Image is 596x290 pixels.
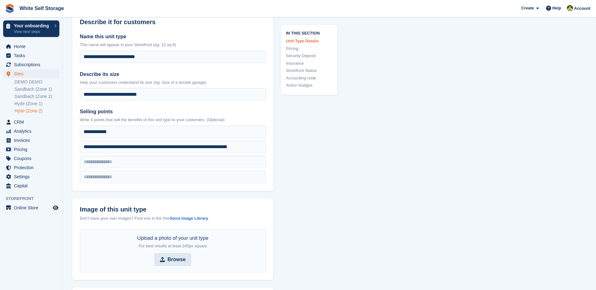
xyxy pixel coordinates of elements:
[137,234,209,250] div: Upload a photo of your unit type
[14,29,51,35] p: View next steps
[14,60,52,69] span: Subscriptions
[286,67,332,74] a: Storefront Status
[14,108,59,114] a: Hyde (Zone 2)
[3,172,59,181] a: menu
[3,181,59,190] a: menu
[167,256,186,263] strong: Browse
[14,42,52,51] span: Home
[14,69,52,78] span: Sites
[3,145,59,154] a: menu
[286,30,332,35] span: In this section
[286,75,332,81] a: Accounting code
[52,204,59,212] a: Preview store
[170,216,208,221] a: Stora Image Library
[3,60,59,69] a: menu
[6,196,63,202] span: Storefront
[80,42,266,48] p: This name will appear in your Storefront (eg: 12 sq ft)
[286,38,332,44] a: Unit Type Details
[80,215,266,222] div: Don't have your own images? Find one in the free .
[3,42,59,51] a: menu
[14,136,52,145] span: Invoices
[14,181,52,190] span: Capital
[155,253,191,266] input: Browse
[14,127,52,136] span: Analytics
[14,172,52,181] span: Settings
[80,206,266,213] label: Image of this unit type
[3,127,59,136] a: menu
[3,20,59,37] a: Your onboarding View next steps
[17,3,66,13] a: White Self Storage
[286,45,332,51] a: Pricing
[3,136,59,145] a: menu
[14,94,59,99] a: Sandbach (Zone 2)
[3,51,59,60] a: menu
[14,24,51,28] p: Your onboarding
[14,203,52,212] span: Online Store
[14,118,52,126] span: CRM
[14,154,52,163] span: Coupons
[3,154,59,163] a: menu
[3,163,59,172] a: menu
[552,5,561,11] span: Help
[80,79,266,86] p: Help your customers understand its size (eg: Size of a double garage)
[80,71,266,78] label: Describe its size
[3,69,59,78] a: menu
[80,117,266,123] p: Write 4 points that sell the benefits of this unit type to your customers. (Optional)
[3,203,59,212] a: menu
[286,53,332,59] a: Security Deposit
[3,118,59,126] a: menu
[14,145,52,154] span: Pricing
[14,79,59,85] a: DEMO DEMO
[14,163,52,172] span: Protection
[521,5,534,11] span: Create
[286,60,332,66] a: Insurance
[80,33,266,40] label: Name this unit type
[80,19,266,26] h2: Describe it for customers
[80,108,266,115] label: Selling points
[139,244,207,248] span: For best results at least 240px square
[14,86,59,92] a: Sandbach (Zone 1)
[14,51,52,60] span: Tasks
[574,5,590,12] span: Account
[286,82,332,89] a: Action Nudges
[14,101,59,107] a: Hyde (Zone 1)
[567,5,573,11] img: Jay White
[5,4,14,13] img: stora-icon-8386f47178a22dfd0bd8f6a31ec36ba5ce8667c1dd55bd0f319d3a0aa187defe.svg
